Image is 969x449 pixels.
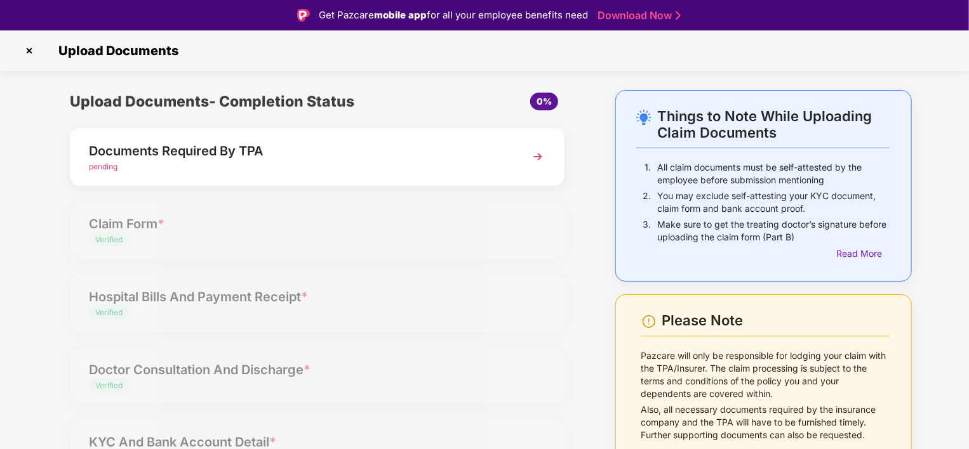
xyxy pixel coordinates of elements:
[319,8,588,23] div: Get Pazcare for all your employee benefits need
[598,9,677,22] a: Download Now
[645,161,651,186] p: 1.
[641,403,890,441] p: Also, all necessary documents required by the insurance company and the TPA will have to be furni...
[374,9,427,21] strong: mobile app
[657,218,890,244] p: Make sure to get the treating doctor’s signature before uploading the claim form (Part B)
[537,96,552,107] span: 0%
[526,145,549,168] img: svg+xml;base64,PHN2ZyBpZD0iTmV4dCIgeG1sbnM9Imh0dHA6Ly93d3cudzMub3JnLzIwMDAvc3ZnIiB3aWR0aD0iMzYiIG...
[662,312,890,329] div: Please Note
[19,41,39,61] img: svg+xml;base64,PHN2ZyBpZD0iQ3Jvc3MtMzJ4MzIiIHhtbG5zPSJodHRwOi8vd3d3LnczLm9yZy8yMDAwL3N2ZyIgd2lkdG...
[89,162,117,171] span: pending
[70,90,399,113] div: Upload Documents- Completion Status
[676,9,681,22] img: Stroke
[641,349,890,400] p: Pazcare will only be responsible for lodging your claim with the TPA/Insurer. The claim processin...
[657,190,890,215] p: You may exclude self-attesting your KYC document, claim form and bank account proof.
[89,141,507,161] div: Documents Required By TPA
[657,161,890,186] p: All claim documents must be self-attested by the employee before submission mentioning
[643,218,651,244] p: 3.
[657,108,890,141] div: Things to Note While Uploading Claim Documents
[641,314,657,329] img: svg+xml;base64,PHN2ZyBpZD0iV2FybmluZ18tXzI0eDI0IiBkYXRhLW5hbWU9Ildhcm5pbmcgLSAyNHgyNCIgeG1sbnM9Im...
[643,190,651,215] p: 2.
[46,43,185,58] span: Upload Documents
[837,247,890,261] div: Read More
[636,110,652,125] img: svg+xml;base64,PHN2ZyB4bWxucz0iaHR0cDovL3d3dy53My5vcmcvMjAwMC9zdmciIHdpZHRoPSIyNC4wOTMiIGhlaWdodD...
[297,9,310,22] img: Logo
